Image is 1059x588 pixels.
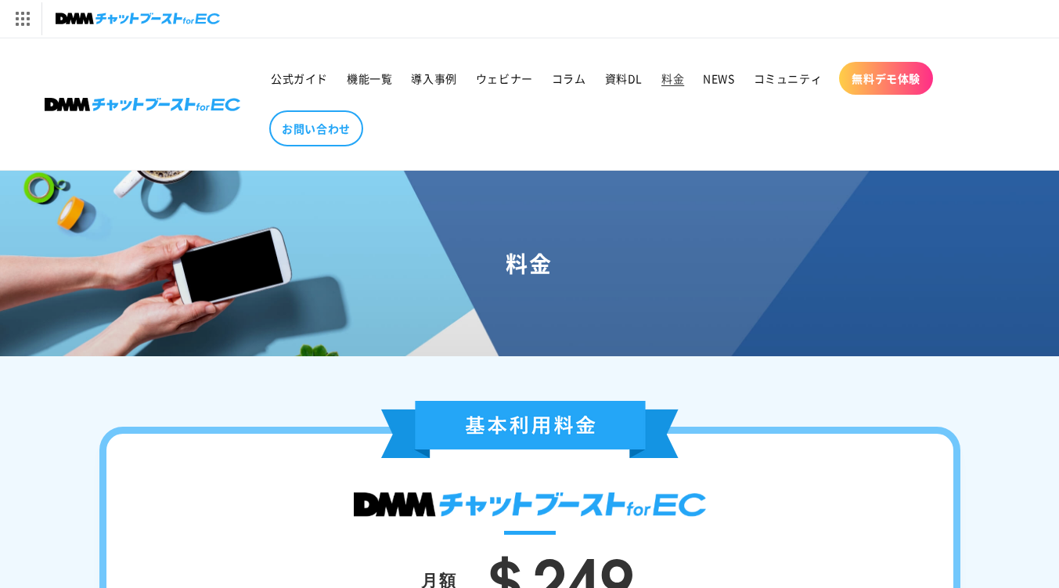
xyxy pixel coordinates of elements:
[476,71,533,85] span: ウェビナー
[271,71,328,85] span: 公式ガイド
[852,71,920,85] span: 無料デモ体験
[337,62,402,95] a: 機能一覧
[56,8,220,30] img: チャットブーストforEC
[552,71,586,85] span: コラム
[411,71,456,85] span: 導入事例
[269,110,363,146] a: お問い合わせ
[45,98,240,111] img: 株式会社DMM Boost
[744,62,832,95] a: コミュニティ
[605,71,643,85] span: 資料DL
[402,62,466,95] a: 導入事例
[261,62,337,95] a: 公式ガイド
[542,62,596,95] a: コラム
[354,492,706,517] img: DMMチャットブースト
[347,71,392,85] span: 機能一覧
[754,71,823,85] span: コミュニティ
[839,62,933,95] a: 無料デモ体験
[693,62,744,95] a: NEWS
[466,62,542,95] a: ウェビナー
[652,62,693,95] a: 料金
[596,62,652,95] a: 資料DL
[2,2,41,35] img: サービス
[381,401,679,458] img: 基本利用料金
[282,121,351,135] span: お問い合わせ
[19,249,1040,277] h1: 料金
[661,71,684,85] span: 料金
[703,71,734,85] span: NEWS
